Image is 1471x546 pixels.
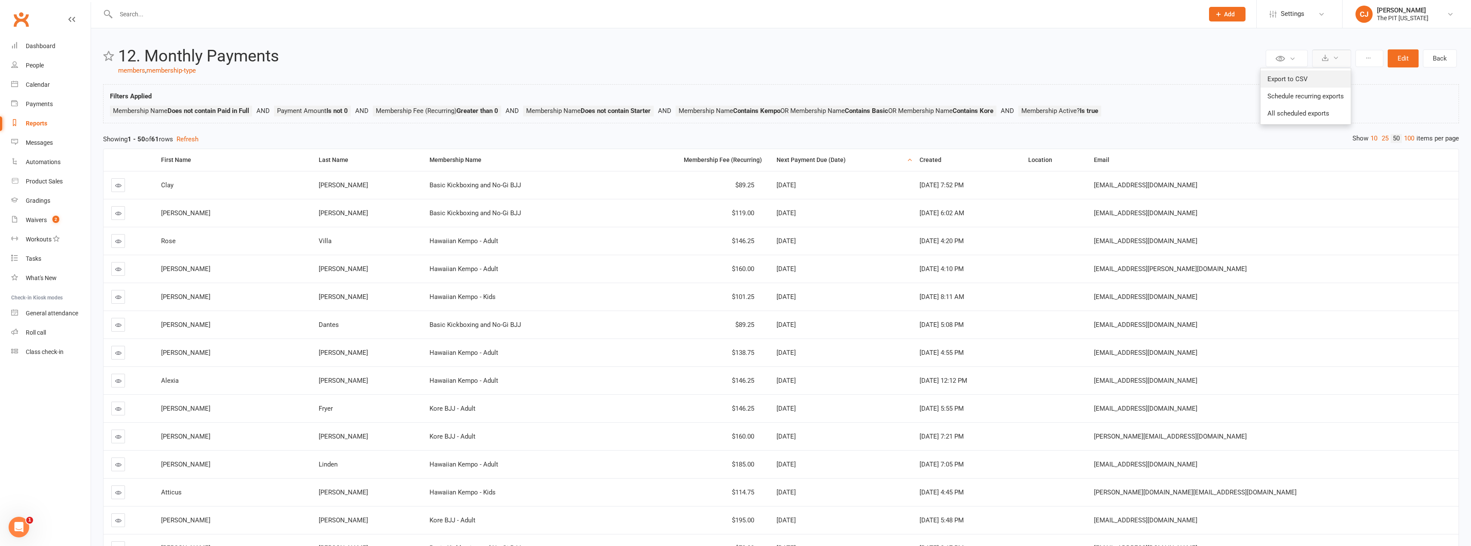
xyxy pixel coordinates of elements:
[118,47,1264,65] h2: 12. Monthly Payments
[26,43,55,49] div: Dashboard
[11,172,91,191] a: Product Sales
[128,135,145,143] strong: 1 - 50
[1261,105,1351,122] a: All scheduled exports
[1094,237,1197,245] span: [EMAIL_ADDRESS][DOMAIN_NAME]
[26,329,46,336] div: Roll call
[920,181,964,189] span: [DATE] 7:52 PM
[110,92,152,100] strong: Filters Applied
[11,37,91,56] a: Dashboard
[920,237,964,245] span: [DATE] 4:20 PM
[1209,7,1246,21] button: Add
[920,377,967,384] span: [DATE] 12:12 PM
[1094,516,1197,524] span: [EMAIL_ADDRESS][DOMAIN_NAME]
[1094,181,1197,189] span: [EMAIL_ADDRESS][DOMAIN_NAME]
[118,67,145,74] a: members
[161,237,176,245] span: Rose
[1028,157,1080,163] div: Location
[920,405,964,412] span: [DATE] 5:55 PM
[429,157,604,163] div: Membership Name
[429,461,498,468] span: Hawaiian Kempo - Adult
[780,107,888,115] span: OR Membership Name
[732,237,754,245] span: $146.25
[777,516,796,524] span: [DATE]
[732,349,754,357] span: $138.75
[429,433,475,440] span: Kore BJJ - Adult
[732,209,754,217] span: $119.00
[920,293,964,301] span: [DATE] 8:11 AM
[1423,49,1457,67] a: Back
[161,349,210,357] span: [PERSON_NAME]
[26,62,44,69] div: People
[11,342,91,362] a: Class kiosk mode
[777,321,796,329] span: [DATE]
[1377,14,1428,22] div: The PIT [US_STATE]
[11,153,91,172] a: Automations
[429,321,521,329] span: Basic Kickboxing and No-Gi BJJ
[777,209,796,217] span: [DATE]
[26,120,47,127] div: Reports
[161,405,210,412] span: [PERSON_NAME]
[777,377,796,384] span: [DATE]
[920,209,964,217] span: [DATE] 6:02 AM
[1094,377,1197,384] span: [EMAIL_ADDRESS][DOMAIN_NAME]
[26,236,52,243] div: Workouts
[319,265,368,273] span: [PERSON_NAME]
[161,433,210,440] span: [PERSON_NAME]
[1094,321,1197,329] span: [EMAIL_ADDRESS][DOMAIN_NAME]
[920,433,964,440] span: [DATE] 7:21 PM
[1094,209,1197,217] span: [EMAIL_ADDRESS][DOMAIN_NAME]
[429,237,498,245] span: Hawaiian Kempo - Adult
[777,181,796,189] span: [DATE]
[103,134,1459,144] div: Showing of rows
[161,516,210,524] span: [PERSON_NAME]
[732,516,754,524] span: $195.00
[319,321,339,329] span: Dantes
[11,114,91,133] a: Reports
[1368,134,1380,143] a: 10
[888,107,993,115] span: OR Membership Name
[1094,405,1197,412] span: [EMAIL_ADDRESS][DOMAIN_NAME]
[777,157,905,163] div: Next Payment Due (Date)
[732,433,754,440] span: $160.00
[319,237,332,245] span: Villa
[161,321,210,329] span: [PERSON_NAME]
[777,433,796,440] span: [DATE]
[9,517,29,537] iframe: Intercom live chat
[11,56,91,75] a: People
[161,488,182,496] span: Atticus
[457,107,498,115] strong: Greater than 0
[732,488,754,496] span: $114.75
[11,323,91,342] a: Roll call
[1224,11,1235,18] span: Add
[26,101,53,107] div: Payments
[319,181,368,189] span: [PERSON_NAME]
[11,304,91,323] a: General attendance kiosk mode
[319,157,415,163] div: Last Name
[319,293,368,301] span: [PERSON_NAME]
[161,157,304,163] div: First Name
[777,237,796,245] span: [DATE]
[26,517,33,524] span: 1
[777,349,796,357] span: [DATE]
[1080,107,1098,115] strong: Is true
[319,433,368,440] span: [PERSON_NAME]
[26,159,61,165] div: Automations
[732,293,754,301] span: $101.25
[1281,4,1304,24] span: Settings
[26,348,64,355] div: Class check-in
[429,516,475,524] span: Kore BJJ - Adult
[11,75,91,95] a: Calendar
[161,265,210,273] span: [PERSON_NAME]
[1391,134,1402,143] a: 50
[1021,107,1098,115] span: Membership Active?
[1352,134,1459,143] div: Show items per page
[26,275,57,281] div: What's New
[1380,134,1391,143] a: 25
[26,255,41,262] div: Tasks
[161,293,210,301] span: [PERSON_NAME]
[1094,157,1452,163] div: Email
[26,217,47,223] div: Waivers
[161,181,174,189] span: Clay
[11,268,91,288] a: What's New
[161,461,210,468] span: [PERSON_NAME]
